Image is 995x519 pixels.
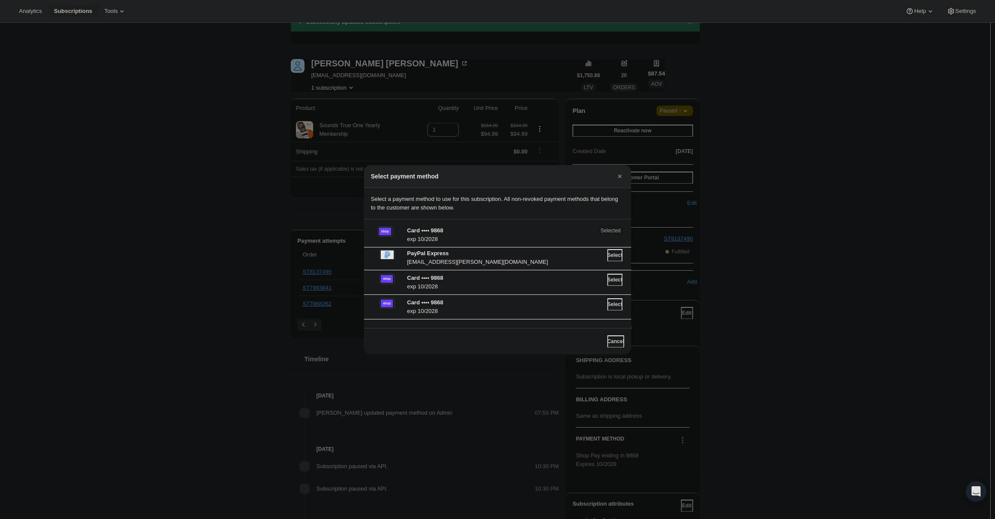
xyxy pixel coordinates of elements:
span: Selected [600,227,621,234]
p: Card •••• 9868 [407,226,592,235]
span: Tools [104,8,118,15]
span: Select [607,252,622,259]
span: Analytics [19,8,42,15]
button: Select [607,298,622,310]
p: exp 10/2028 [407,307,602,316]
span: Cancel [607,338,624,345]
span: Subscriptions [54,8,92,15]
button: Select [607,274,622,286]
h2: Select payment method [371,172,438,181]
p: exp 10/2028 [407,235,592,244]
p: [EMAIL_ADDRESS][PERSON_NAME][DOMAIN_NAME] [407,258,602,266]
button: Tools [99,5,131,17]
span: Select [607,276,622,283]
p: exp 10/2028 [407,282,602,291]
div: Open Intercom Messenger [966,481,986,502]
p: PayPal Express [407,249,602,258]
p: Card •••• 9868 [407,274,602,282]
button: Subscriptions [49,5,97,17]
button: Settings [942,5,981,17]
span: Help [914,8,926,15]
span: Settings [955,8,976,15]
button: Cancel [607,335,624,347]
p: Select a payment method to use for this subscription. All non-revoked payment methods that belong... [371,195,624,212]
button: Analytics [14,5,47,17]
button: Help [900,5,939,17]
span: Select [607,301,622,308]
p: Card •••• 9868 [407,298,602,307]
button: Select [607,249,622,261]
button: Close [614,170,626,182]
